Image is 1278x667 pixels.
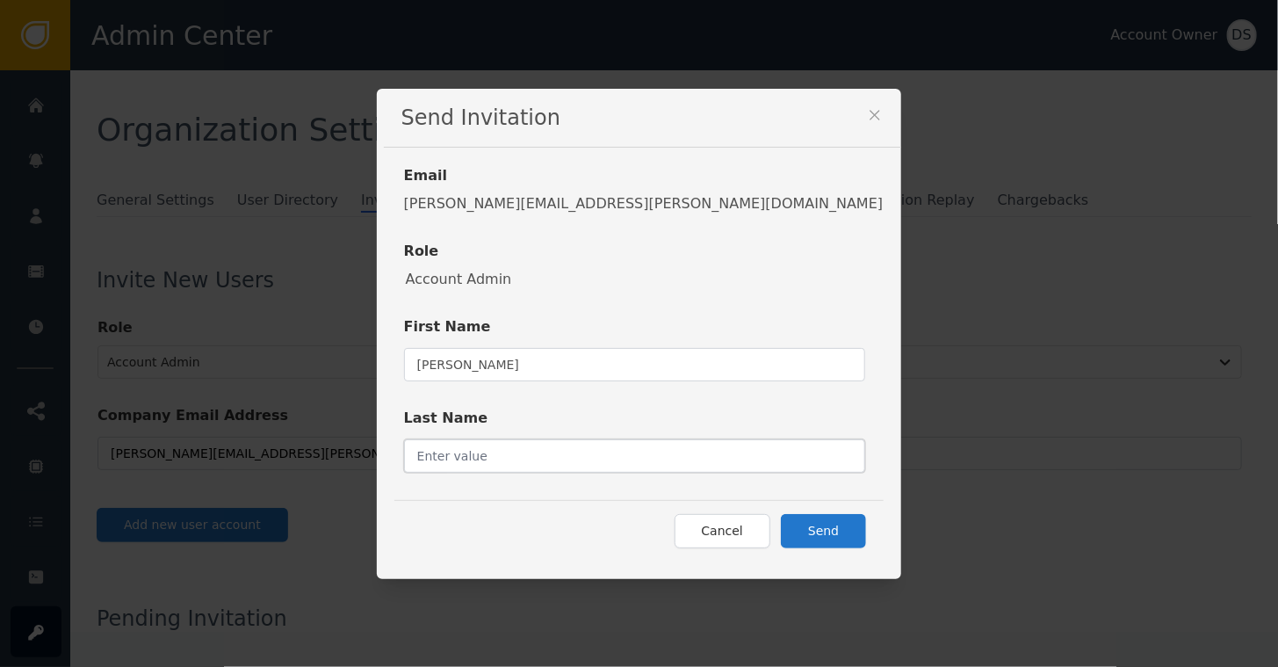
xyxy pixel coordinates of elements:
[404,193,884,214] div: [PERSON_NAME][EMAIL_ADDRESS][PERSON_NAME][DOMAIN_NAME]
[404,408,866,436] label: Last Name
[675,514,770,548] button: Cancel
[781,514,866,548] button: Send
[404,439,866,473] input: Enter value
[404,165,884,193] label: Email
[404,241,875,269] label: Role
[406,269,875,290] div: Account Admin
[404,348,866,381] input: Enter value
[404,316,866,344] label: First Name
[384,89,902,148] div: Send Invitation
